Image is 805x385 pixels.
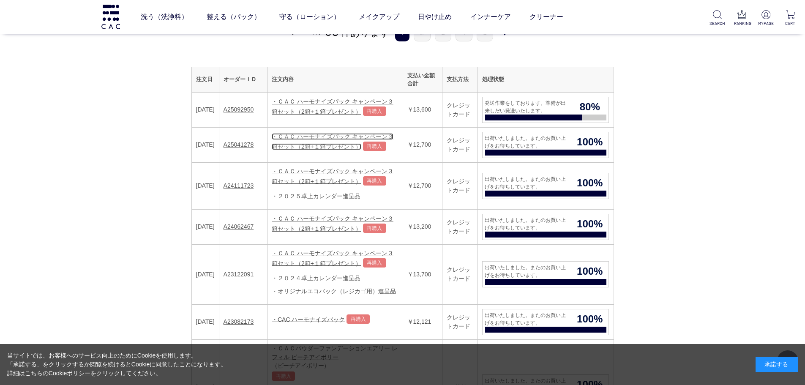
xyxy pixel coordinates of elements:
[571,99,609,115] span: 80%
[482,132,609,158] a: 出荷いたしました。またのお買い上げをお待ちしています。 100%
[571,134,609,150] span: 100%
[224,223,254,230] a: A24062467
[49,370,91,377] a: Cookieポリシー
[470,5,511,29] a: インナーケア
[403,304,442,339] td: ￥12,121
[571,264,609,279] span: 100%
[219,67,267,92] th: オーダーＩＤ
[363,224,386,233] a: 再購入
[272,287,398,296] div: ・オリジナルエコバック（レジカゴ用）進呈品
[483,311,571,327] span: 出荷いたしました。またのお買い上げをお待ちしています。
[783,20,798,27] p: CART
[756,357,798,372] div: 承諾する
[483,175,571,191] span: 出荷いたしました。またのお買い上げをお待ちしています。
[442,67,478,92] th: 支払方法
[571,311,609,327] span: 100%
[482,214,609,240] a: 出荷いたしました。またのお買い上げをお待ちしています。 100%
[207,5,261,29] a: 整える（パック）
[709,20,725,27] p: SEARCH
[272,215,393,232] a: ・ＣＡＣ ハーモナイズパック キャンペーン３箱セット（2箱+１箱プレゼント）
[442,304,478,339] td: クレジットカード
[141,5,188,29] a: 洗う（洗浄料）
[482,97,609,123] a: 発送作業をしております。準備が出来しだい発送いたします。 80%
[482,309,609,335] a: 出荷いたしました。またのお買い上げをお待ちしています。 100%
[442,92,478,127] td: クレジットカード
[224,106,254,113] a: A25092950
[403,209,442,244] td: ￥13,200
[482,261,609,287] a: 出荷いたしました。またのお買い上げをお待ちしています。 100%
[482,173,609,199] a: 出荷いたしました。またのお買い上げをお待ちしています。 100%
[272,316,345,322] a: ・CAC ハーモナイズパック
[571,216,609,232] span: 100%
[272,192,398,201] div: ・２０２５卓上カレンダー進呈品
[403,127,442,162] td: ￥12,700
[191,162,219,209] td: [DATE]
[191,127,219,162] td: [DATE]
[403,92,442,127] td: ￥13,600
[359,5,399,29] a: メイクアップ
[442,209,478,244] td: クレジットカード
[734,10,750,27] a: RANKING
[758,20,774,27] p: MYPAGE
[571,175,609,191] span: 100%
[191,304,219,339] td: [DATE]
[483,134,571,150] span: 出荷いたしました。またのお買い上げをお待ちしています。
[442,162,478,209] td: クレジットカード
[191,244,219,304] td: [DATE]
[478,67,614,92] th: 処理状態
[363,176,386,186] a: 再購入
[100,5,121,29] img: logo
[272,168,393,185] a: ・ＣＡＣ ハーモナイズパック キャンペーン３箱セット（2箱+１箱プレゼント）
[279,5,340,29] a: 守る（ローション）
[709,10,725,27] a: SEARCH
[224,141,254,148] a: A25041278
[7,351,227,378] div: 当サイトでは、お客様へのサービス向上のためにCookieを使用します。 「承諾する」をクリックするか閲覧を続けるとCookieに同意したことになります。 詳細はこちらの をクリックしてください。
[418,5,452,29] a: 日やけ止め
[272,133,393,150] a: ・ＣＡＣ ハーモナイズパック キャンペーン３箱セット（2箱+１箱プレゼント）
[347,314,370,324] a: 再購入
[403,67,442,92] th: 支払い金額合計
[272,274,398,283] div: ・２０２４卓上カレンダー進呈品
[224,182,254,189] a: A24111723
[483,99,571,115] span: 発送作業をしております。準備が出来しだい発送いたします。
[224,271,254,278] a: A23122091
[363,258,386,268] a: 再購入
[529,5,563,29] a: クリーナー
[403,162,442,209] td: ￥12,700
[734,20,750,27] p: RANKING
[483,264,571,279] span: 出荷いたしました。またのお買い上げをお待ちしています。
[272,250,393,267] a: ・ＣＡＣ ハーモナイズパック キャンペーン３箱セット（2箱+１箱プレゼント）
[272,98,393,115] a: ・ＣＡＣ ハーモナイズパック キャンペーン３箱セット（2箱+１箱プレゼント）
[783,10,798,27] a: CART
[483,216,571,232] span: 出荷いたしました。またのお買い上げをお待ちしています。
[758,10,774,27] a: MYPAGE
[363,106,386,116] a: 再購入
[363,142,386,151] a: 再購入
[191,92,219,127] td: [DATE]
[224,318,254,325] a: A23082173
[403,244,442,304] td: ￥13,700
[267,67,403,92] th: 注文内容
[191,67,219,92] th: 注文日
[442,127,478,162] td: クレジットカード
[442,244,478,304] td: クレジットカード
[191,209,219,244] td: [DATE]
